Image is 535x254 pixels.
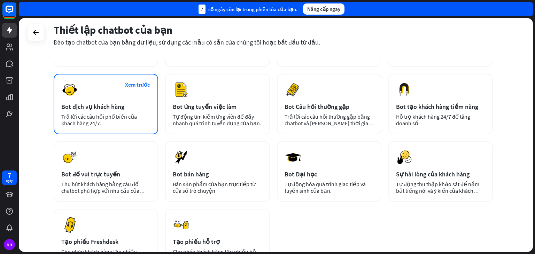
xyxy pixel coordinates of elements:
[208,6,297,13] font: số ngày còn lại trong phiên tòa của bạn.
[6,178,13,183] font: ngày
[173,181,256,194] font: Bán sản phẩm của bạn trực tiếp từ cửa sổ trò chuyện
[61,113,137,127] font: Trả lời các câu hỏi phổ biến của khách hàng 24/7.
[201,6,203,13] font: 7
[396,170,470,178] font: Sự hài lòng của khách hàng
[285,170,317,178] font: Bot Đại học
[61,181,145,201] font: Thu hút khách hàng bằng câu đố chatbot phù hợp với nhu cầu của bạn.
[285,113,373,133] font: Trả lời các câu hỏi thường gặp bằng chatbot và [PERSON_NAME] thời gian của bạn.
[54,23,172,37] font: Thiết lập chatbot của bạn
[125,81,150,88] font: Xem trước
[54,38,320,46] font: Đào tạo chatbot của bạn bằng dữ liệu, sử dụng các mẫu có sẵn của chúng tôi hoặc bắt đầu từ đầu.
[61,170,120,178] font: Bot đố vui trực tuyến
[307,6,340,12] font: Nâng cấp ngay
[121,78,154,91] button: Xem trước
[61,238,118,246] font: Tạo phiếu Freshdesk
[396,113,470,127] font: Hỗ trợ khách hàng 24/7 để tăng doanh số.
[61,103,124,111] font: Bot dịch vụ khách hàng
[173,113,261,127] font: Tự động tìm kiếm ứng viên để đẩy nhanh quá trình tuyển dụng của bạn.
[6,3,26,24] button: Mở tiện ích trò chuyện LiveChat
[285,103,349,111] font: Bot Câu hỏi thường gặp
[285,181,366,194] font: Tự động hóa quá trình giao tiếp và tuyển sinh của bạn.
[7,242,12,247] font: NH
[396,103,478,111] font: Bot tạo khách hàng tiềm năng
[2,170,17,185] a: 7 ngày
[173,238,220,246] font: Tạo phiếu hỗ trợ
[396,181,479,201] font: Tự động thu thập khảo sát để nắm bắt tiếng nói và ý kiến ​​của khách hàng.
[173,170,209,178] font: Bot bán hàng
[173,103,237,111] font: Bot ứng tuyển việc làm
[8,171,11,180] font: 7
